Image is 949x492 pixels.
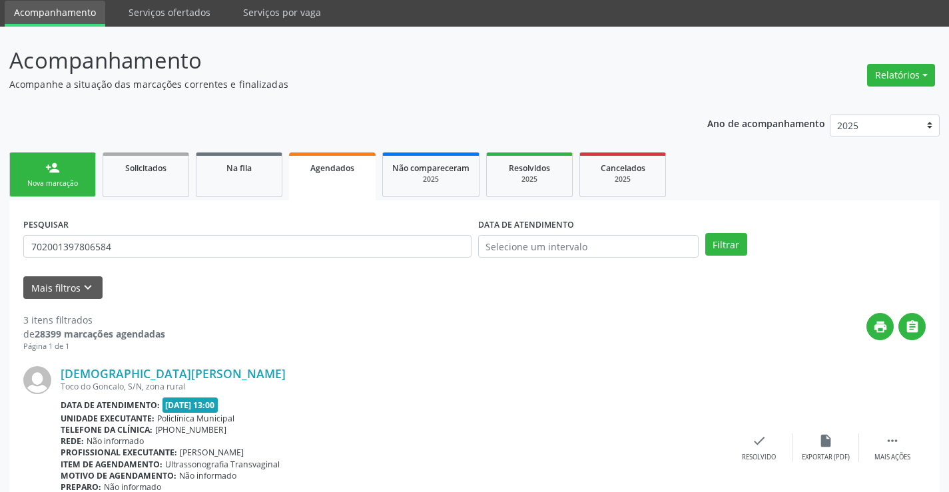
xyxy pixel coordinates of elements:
[601,162,645,174] span: Cancelados
[61,399,160,411] b: Data de atendimento:
[23,366,51,394] img: img
[885,433,900,448] i: 
[23,327,165,341] div: de
[19,178,86,188] div: Nova marcação
[157,413,234,424] span: Policlínica Municipal
[125,162,166,174] span: Solicitados
[45,160,60,175] div: person_add
[707,115,825,131] p: Ano de acompanhamento
[866,313,894,340] button: print
[392,162,470,174] span: Não compareceram
[867,64,935,87] button: Relatórios
[496,174,563,184] div: 2025
[61,470,176,481] b: Motivo de agendamento:
[61,413,155,424] b: Unidade executante:
[9,44,661,77] p: Acompanhamento
[509,162,550,174] span: Resolvidos
[589,174,656,184] div: 2025
[61,381,726,392] div: Toco do Goncalo, S/N, zona rural
[905,320,920,334] i: 
[818,433,833,448] i: insert_drive_file
[478,235,699,258] input: Selecione um intervalo
[61,447,177,458] b: Profissional executante:
[61,459,162,470] b: Item de agendamento:
[226,162,252,174] span: Na fila
[81,280,95,295] i: keyboard_arrow_down
[234,1,330,24] a: Serviços por vaga
[23,214,69,235] label: PESQUISAR
[35,328,165,340] strong: 28399 marcações agendadas
[478,214,574,235] label: DATA DE ATENDIMENTO
[802,453,850,462] div: Exportar (PDF)
[179,470,236,481] span: Não informado
[874,453,910,462] div: Mais ações
[9,77,661,91] p: Acompanhe a situação das marcações correntes e finalizadas
[155,424,226,435] span: [PHONE_NUMBER]
[23,313,165,327] div: 3 itens filtrados
[180,447,244,458] span: [PERSON_NAME]
[87,435,144,447] span: Não informado
[742,453,776,462] div: Resolvido
[310,162,354,174] span: Agendados
[165,459,280,470] span: Ultrassonografia Transvaginal
[23,276,103,300] button: Mais filtroskeyboard_arrow_down
[61,424,153,435] b: Telefone da clínica:
[898,313,926,340] button: 
[119,1,220,24] a: Serviços ofertados
[705,233,747,256] button: Filtrar
[5,1,105,27] a: Acompanhamento
[61,366,286,381] a: [DEMOGRAPHIC_DATA][PERSON_NAME]
[23,341,165,352] div: Página 1 de 1
[23,235,472,258] input: Nome, CNS
[61,435,84,447] b: Rede:
[873,320,888,334] i: print
[162,397,218,413] span: [DATE] 13:00
[392,174,470,184] div: 2025
[752,433,767,448] i: check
